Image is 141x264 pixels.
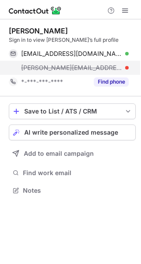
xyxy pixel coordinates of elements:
span: [EMAIL_ADDRESS][DOMAIN_NAME] [21,50,122,58]
span: Notes [23,187,132,194]
button: save-profile-one-click [9,103,136,119]
button: Notes [9,184,136,197]
button: Reveal Button [94,77,129,86]
div: Sign in to view [PERSON_NAME]’s full profile [9,36,136,44]
span: Add to email campaign [24,150,94,157]
button: Find work email [9,167,136,179]
div: [PERSON_NAME] [9,26,68,35]
button: Add to email campaign [9,146,136,161]
div: Save to List / ATS / CRM [24,108,120,115]
span: [PERSON_NAME][EMAIL_ADDRESS][DOMAIN_NAME] [21,64,122,72]
span: Find work email [23,169,132,177]
img: ContactOut v5.3.10 [9,5,62,16]
span: AI write personalized message [24,129,118,136]
button: AI write personalized message [9,125,136,140]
